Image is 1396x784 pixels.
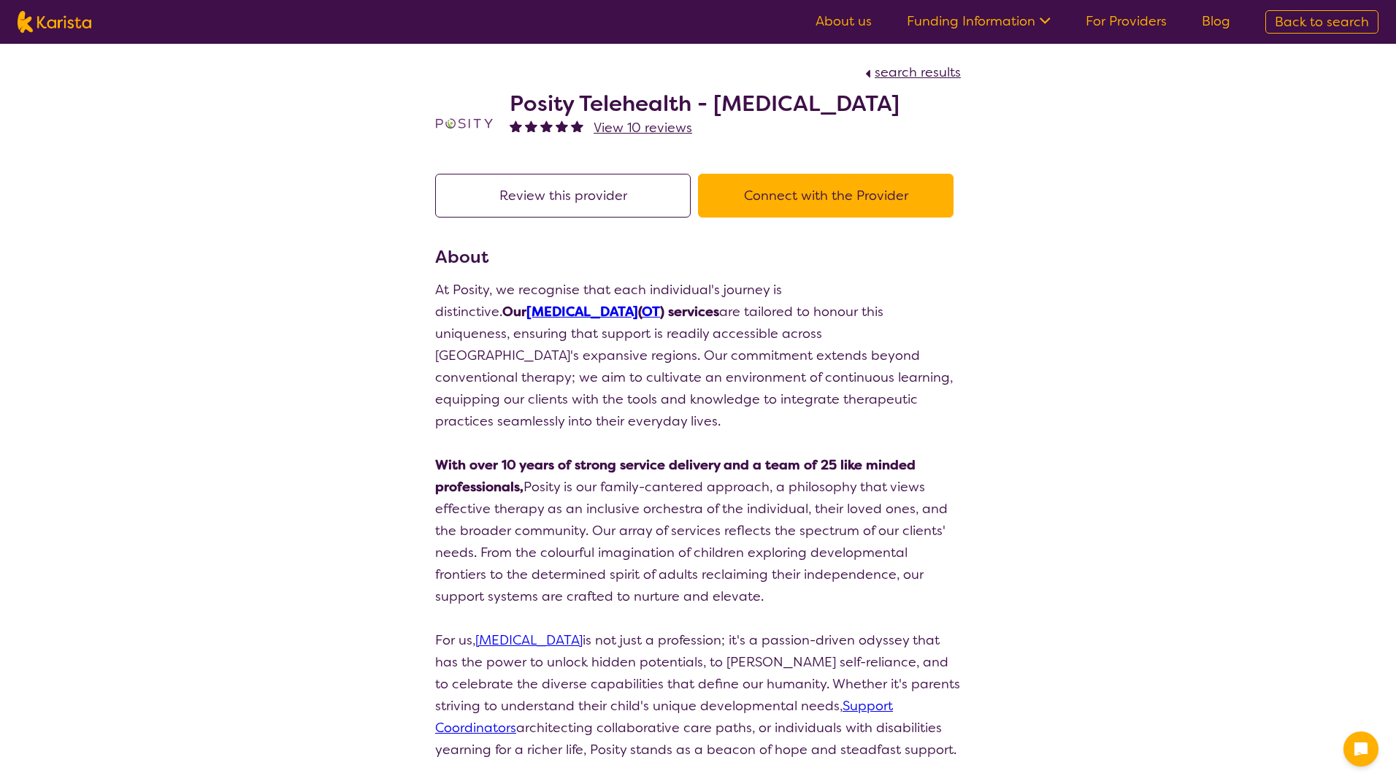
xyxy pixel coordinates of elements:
[435,279,961,432] p: At Posity, we recognise that each individual's journey is distinctive. are tailored to honour thi...
[571,120,583,132] img: fullstar
[510,120,522,132] img: fullstar
[435,629,961,761] p: For us, is not just a profession; it's a passion-driven odyssey that has the power to unlock hidd...
[526,303,638,320] a: [MEDICAL_DATA]
[435,94,494,153] img: t1bslo80pcylnzwjhndq.png
[18,11,91,33] img: Karista logo
[816,12,872,30] a: About us
[698,174,954,218] button: Connect with the Provider
[540,120,553,132] img: fullstar
[1086,12,1167,30] a: For Providers
[594,119,692,137] span: View 10 reviews
[435,454,961,607] p: Posity is our family-cantered approach, a philosophy that views effective therapy as an inclusive...
[435,187,698,204] a: Review this provider
[907,12,1051,30] a: Funding Information
[510,91,900,117] h2: Posity Telehealth - [MEDICAL_DATA]
[435,456,916,496] strong: With over 10 years of strong service delivery and a team of 25 like minded professionals,
[525,120,537,132] img: fullstar
[642,303,660,320] a: OT
[698,187,961,204] a: Connect with the Provider
[875,64,961,81] span: search results
[435,244,961,270] h3: About
[475,631,583,649] a: [MEDICAL_DATA]
[1202,12,1230,30] a: Blog
[594,117,692,139] a: View 10 reviews
[435,174,691,218] button: Review this provider
[556,120,568,132] img: fullstar
[1275,13,1369,31] span: Back to search
[502,303,719,320] strong: Our ( ) services
[862,64,961,81] a: search results
[1265,10,1378,34] a: Back to search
